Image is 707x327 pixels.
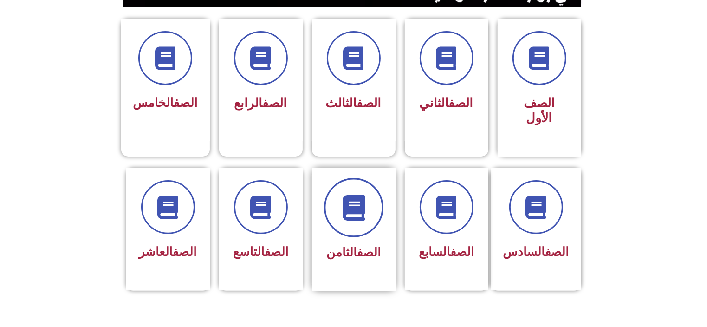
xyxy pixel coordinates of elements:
[357,96,382,111] a: الصف
[174,96,198,110] a: الصف
[524,96,555,125] span: الصف الأول
[545,245,569,259] a: الصف
[420,96,473,111] span: الثاني
[449,96,473,111] a: الصف
[263,96,287,111] a: الصف
[139,245,197,259] span: العاشر
[265,245,288,259] a: الصف
[419,245,474,259] span: السابع
[326,245,381,259] span: الثامن
[233,245,288,259] span: التاسع
[357,245,381,259] a: الصف
[503,245,569,259] span: السادس
[173,245,197,259] a: الصف
[326,96,382,111] span: الثالث
[450,245,474,259] a: الصف
[234,96,287,111] span: الرابع
[133,96,198,110] span: الخامس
